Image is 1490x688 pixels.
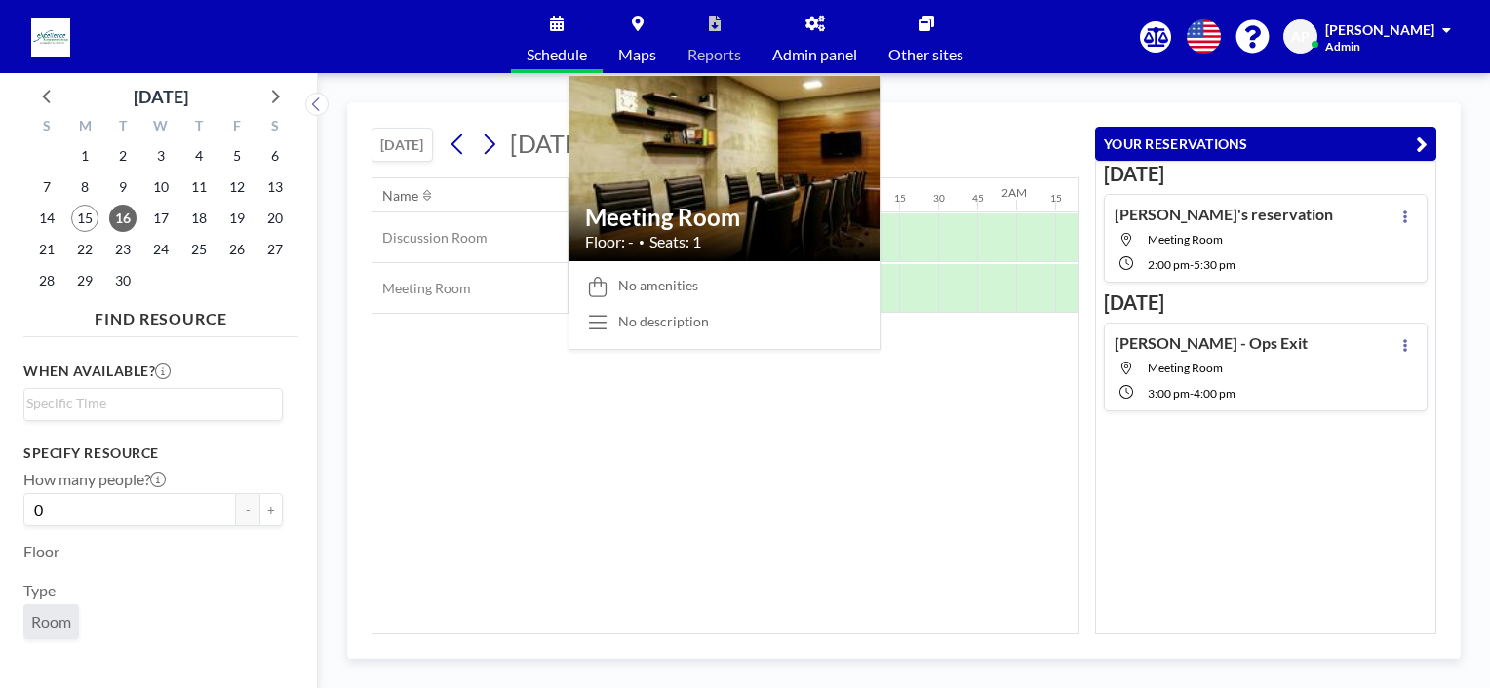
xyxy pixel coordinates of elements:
[1148,361,1223,375] span: Meeting Room
[147,173,175,201] span: Wednesday, September 10, 2025
[23,301,298,328] h4: FIND RESOURCE
[71,236,98,263] span: Monday, September 22, 2025
[147,236,175,263] span: Wednesday, September 24, 2025
[33,173,60,201] span: Sunday, September 7, 2025
[1325,21,1434,38] span: [PERSON_NAME]
[372,229,488,247] span: Discussion Room
[109,267,137,294] span: Tuesday, September 30, 2025
[687,47,741,62] span: Reports
[510,129,587,158] span: [DATE]
[649,232,701,251] span: Seats: 1
[142,115,180,140] div: W
[933,192,945,205] div: 30
[618,277,698,294] span: No amenities
[109,173,137,201] span: Tuesday, September 9, 2025
[147,142,175,170] span: Wednesday, September 3, 2025
[71,267,98,294] span: Monday, September 29, 2025
[1104,162,1428,186] h3: [DATE]
[223,142,251,170] span: Friday, September 5, 2025
[1194,386,1235,401] span: 4:00 PM
[527,47,587,62] span: Schedule
[71,205,98,232] span: Monday, September 15, 2025
[179,115,217,140] div: T
[223,173,251,201] span: Friday, September 12, 2025
[894,192,906,205] div: 15
[109,205,137,232] span: Tuesday, September 16, 2025
[147,205,175,232] span: Wednesday, September 17, 2025
[23,470,166,489] label: How many people?
[372,280,471,297] span: Meeting Room
[185,173,213,201] span: Thursday, September 11, 2025
[1148,232,1223,247] span: Meeting Room
[1148,257,1190,272] span: 2:00 PM
[23,581,56,600] label: Type
[972,192,984,205] div: 45
[28,115,66,140] div: S
[261,142,289,170] span: Saturday, September 6, 2025
[1104,290,1428,315] h3: [DATE]
[1050,192,1062,205] div: 15
[261,236,289,263] span: Saturday, September 27, 2025
[217,115,255,140] div: F
[104,115,142,140] div: T
[618,47,656,62] span: Maps
[382,187,418,205] div: Name
[888,47,963,62] span: Other sites
[31,612,71,631] span: Room
[255,115,294,140] div: S
[618,313,709,330] div: No description
[33,236,60,263] span: Sunday, September 21, 2025
[261,173,289,201] span: Saturday, September 13, 2025
[185,205,213,232] span: Thursday, September 18, 2025
[24,389,282,418] div: Search for option
[185,142,213,170] span: Thursday, September 4, 2025
[23,542,59,561] label: Floor
[585,203,864,232] h2: Meeting Room
[372,128,433,162] button: [DATE]
[33,205,60,232] span: Sunday, September 14, 2025
[26,393,271,414] input: Search for option
[1115,333,1308,353] h4: [PERSON_NAME] - Ops Exit
[109,236,137,263] span: Tuesday, September 23, 2025
[772,47,857,62] span: Admin panel
[71,173,98,201] span: Monday, September 8, 2025
[639,236,645,248] span: •
[23,444,283,462] h3: Specify resource
[1095,127,1436,161] button: YOUR RESERVATIONS
[1291,28,1310,46] span: AP
[223,205,251,232] span: Friday, September 19, 2025
[33,267,60,294] span: Sunday, September 28, 2025
[259,493,283,526] button: +
[261,205,289,232] span: Saturday, September 20, 2025
[71,142,98,170] span: Monday, September 1, 2025
[1325,39,1360,54] span: Admin
[585,232,634,251] span: Floor: -
[134,83,188,110] div: [DATE]
[1190,257,1194,272] span: -
[1148,386,1190,401] span: 3:00 PM
[569,65,880,272] img: resource-image
[31,18,70,57] img: organization-logo
[1194,257,1235,272] span: 5:30 PM
[236,493,259,526] button: -
[109,142,137,170] span: Tuesday, September 2, 2025
[1001,185,1027,200] div: 2AM
[1190,386,1194,401] span: -
[1115,205,1333,224] h4: [PERSON_NAME]'s reservation
[223,236,251,263] span: Friday, September 26, 2025
[66,115,104,140] div: M
[185,236,213,263] span: Thursday, September 25, 2025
